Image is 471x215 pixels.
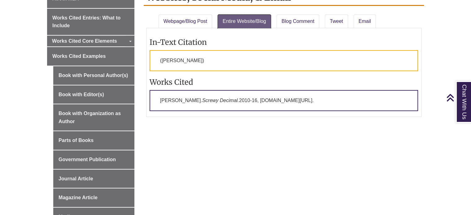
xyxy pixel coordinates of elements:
[52,38,117,44] span: Works Cited Core Elements
[354,15,376,28] a: Email
[218,15,271,28] a: Entire Website/Blog
[53,131,134,150] a: Parts of Books
[53,85,134,104] a: Book with Editor(s)
[53,170,134,188] a: Journal Article
[159,15,212,28] a: Webpage/Blog Post
[53,66,134,85] a: Book with Personal Author(s)
[52,54,106,59] span: Works Cited Examples
[277,15,319,28] a: Blog Comment
[446,93,469,102] a: Back to Top
[150,50,418,71] p: ([PERSON_NAME])
[47,36,134,47] a: Works Cited Core Elements
[52,15,120,28] span: Works Cited Entries: What to Include
[150,37,418,47] h3: In-Text Citation
[202,98,239,103] em: Screwy Decimal.
[53,188,134,207] a: Magazine Article
[53,104,134,131] a: Book with Organization as Author
[53,150,134,169] a: Government Publication
[47,47,134,66] a: Works Cited Examples
[325,15,348,28] a: Tweet
[47,9,134,35] a: Works Cited Entries: What to Include
[150,77,418,87] h3: Works Cited
[150,90,418,111] p: [PERSON_NAME]. 2010-16, [DOMAIN_NAME][URL].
